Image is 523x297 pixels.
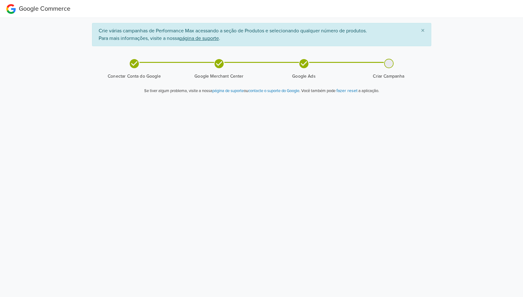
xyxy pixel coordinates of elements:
span: × [421,26,425,35]
button: Close [415,23,431,38]
span: Google Ads [264,73,344,80]
p: Você também pode a aplicação. [300,87,379,94]
p: Se tiver algum problema, visite a nossa ou . [144,88,300,94]
div: Crie várias campanhas de Performance Max acessando a seção de Produtos e selecionando qualquer nú... [92,23,431,46]
span: Google Merchant Center [179,73,259,80]
a: Para mais informações, visite a nossapágina de suporte. [99,35,220,41]
span: Google Commerce [19,5,70,13]
span: Conectar Conta do Google [95,73,174,80]
u: página de suporte [179,35,219,41]
a: página de suporte [212,88,244,93]
span: Criar Campanha [349,73,429,80]
button: fazer reset [336,87,357,94]
a: contacte o suporte do Google [248,88,299,93]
